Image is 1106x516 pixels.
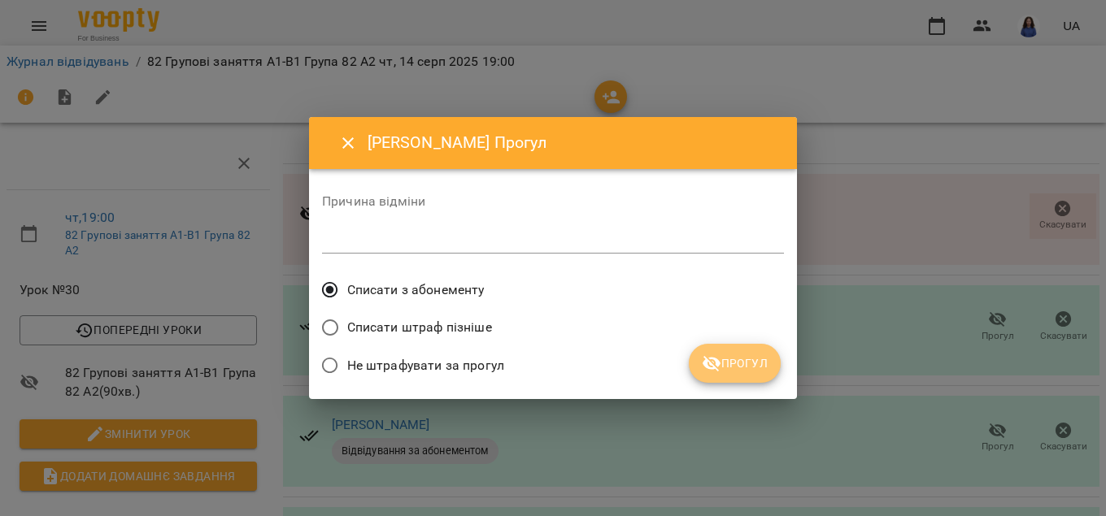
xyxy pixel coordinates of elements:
[329,124,368,163] button: Close
[347,280,485,300] span: Списати з абонементу
[322,195,784,208] label: Причина відміни
[347,318,492,337] span: Списати штраф пізніше
[702,353,768,373] span: Прогул
[368,130,777,155] h6: [PERSON_NAME] Прогул
[689,344,781,383] button: Прогул
[347,356,504,375] span: Не штрафувати за прогул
